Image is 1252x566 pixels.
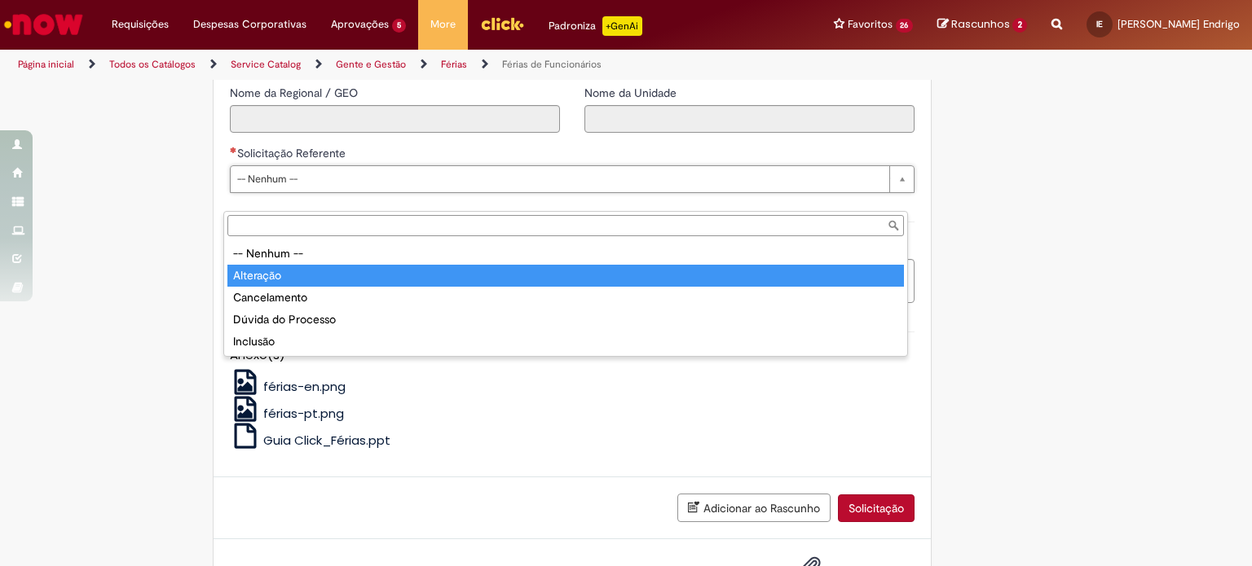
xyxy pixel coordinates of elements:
div: Inclusão [227,331,904,353]
div: Cancelamento [227,287,904,309]
div: Dúvida do Processo [227,309,904,331]
div: Alteração [227,265,904,287]
ul: Solicitação Referente [224,239,907,356]
div: -- Nenhum -- [227,243,904,265]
